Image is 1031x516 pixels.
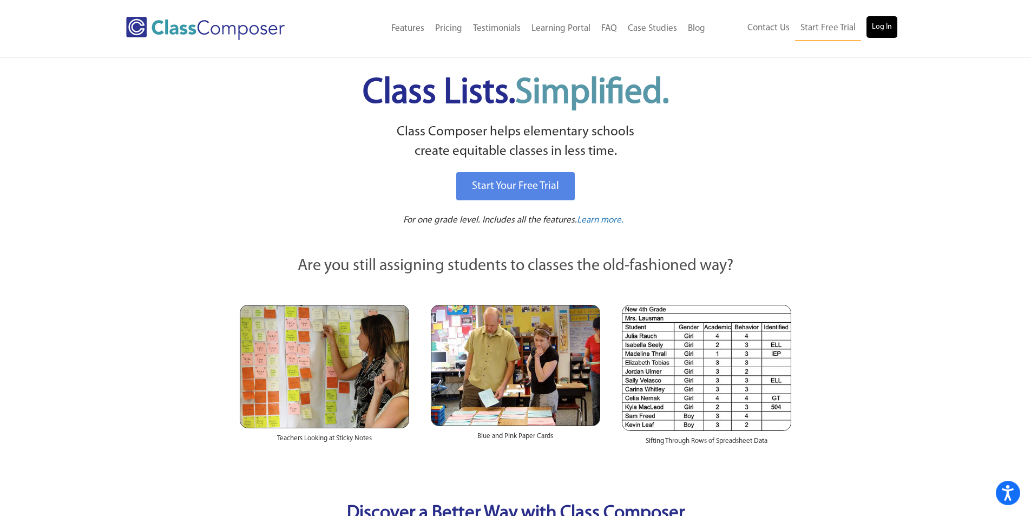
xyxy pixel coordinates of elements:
span: Simplified. [515,76,669,111]
a: Testimonials [468,17,526,41]
span: Start Your Free Trial [472,181,559,192]
a: FAQ [596,17,622,41]
p: Class Composer helps elementary schools create equitable classes in less time. [238,122,793,162]
a: Start Free Trial [795,16,861,41]
nav: Header Menu [711,16,897,41]
nav: Header Menu [329,17,711,41]
div: Blue and Pink Paper Cards [431,426,600,452]
img: Blue and Pink Paper Cards [431,305,600,426]
a: Case Studies [622,17,682,41]
a: Contact Us [742,16,795,40]
a: Blog [682,17,711,41]
a: Pricing [430,17,468,41]
div: Sifting Through Rows of Spreadsheet Data [622,431,791,457]
a: Learn more. [577,214,623,227]
a: Features [386,17,430,41]
img: Teachers Looking at Sticky Notes [240,305,409,428]
a: Learning Portal [526,17,596,41]
a: Log In [866,16,897,38]
a: Start Your Free Trial [456,172,575,200]
img: Class Composer [126,17,285,40]
span: For one grade level. Includes all the features. [403,215,577,225]
span: Class Lists. [363,76,669,111]
span: Learn more. [577,215,623,225]
div: Teachers Looking at Sticky Notes [240,428,409,454]
img: Spreadsheets [622,305,791,431]
p: Are you still assigning students to classes the old-fashioned way? [240,254,792,278]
